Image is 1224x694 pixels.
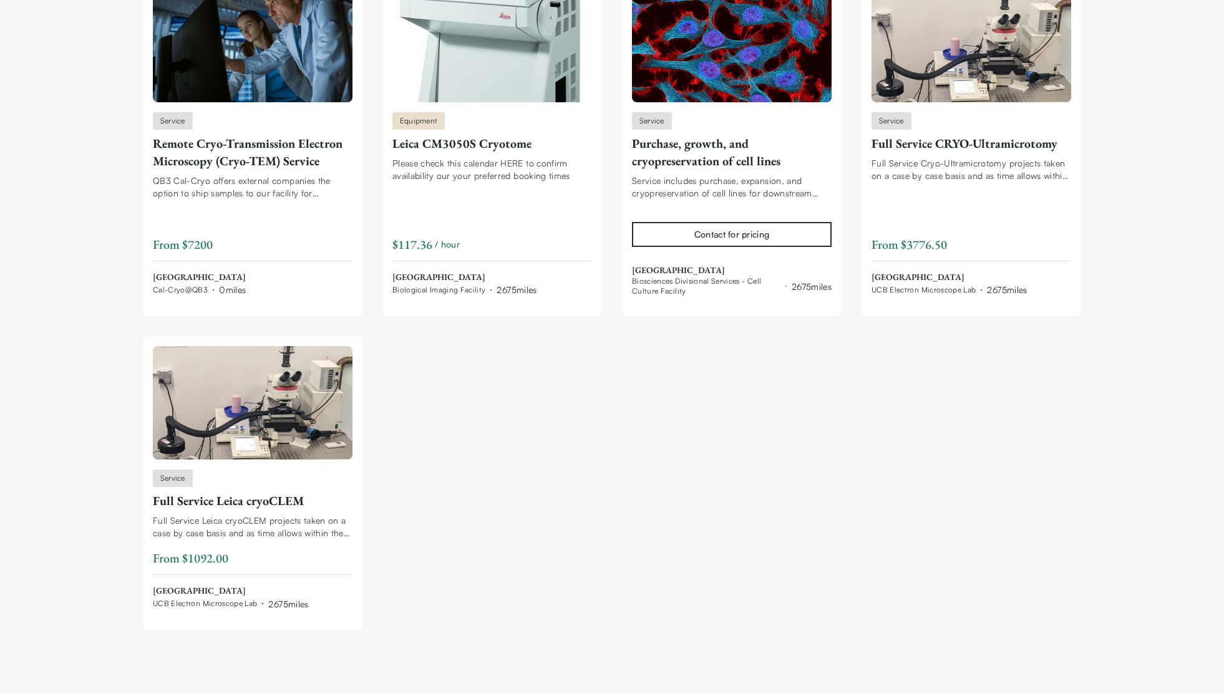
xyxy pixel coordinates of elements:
[153,175,352,200] div: QB3 Cal-Cryo offers external companies the option to ship samples to our facility for preparation...
[392,135,592,152] div: Leica CM3050S Cryotome
[160,115,185,127] span: Service
[872,236,947,253] span: From $3776.50
[153,346,352,460] img: Full Service Leica cryoCLEM
[153,585,309,597] span: [GEOGRAPHIC_DATA]
[435,238,460,251] span: / hour
[160,473,185,484] span: Service
[872,271,1027,284] span: [GEOGRAPHIC_DATA]
[153,135,352,170] div: Remote Cryo-Transmission Electron Microscopy (Cryo-TEM) Service
[153,550,228,566] span: From $1092.00
[219,283,246,296] div: 0 miles
[872,135,1071,152] div: Full Service CRYO-Ultramicrotomy
[497,283,537,296] div: 2675 miles
[632,175,832,200] div: Service includes purchase, expansion, and cryopreservation of cell lines for downstream analysis.
[153,599,257,609] span: UCB Electron Microscope Lab
[632,276,780,296] span: Biosciences Divisional Services - Cell Culture Facility
[153,514,352,539] div: Full Service Leica cryoCLEM projects taken on a case by case basis and as time allows within the ...
[268,597,308,610] div: 2675 miles
[879,115,904,127] span: Service
[153,346,352,610] a: Full Service Leica cryoCLEM ServiceFull Service Leica cryoCLEMFull Service Leica cryoCLEM project...
[632,135,832,170] div: Purchase, growth, and cryopreservation of cell lines
[153,492,352,509] div: Full Service Leica cryoCLEM
[694,228,769,241] div: Contact for pricing
[153,271,246,284] span: [GEOGRAPHIC_DATA]
[153,285,208,295] span: Cal-Cryo@QB3
[400,115,437,127] span: Equipment
[392,271,537,284] span: [GEOGRAPHIC_DATA]
[392,157,592,182] div: Please check this calendar HERE to confirm availability our your preferred booking times
[632,264,832,277] span: [GEOGRAPHIC_DATA]
[987,283,1027,296] div: 2675 miles
[392,285,485,295] span: Biological Imaging Facility
[639,115,664,127] span: Service
[792,280,832,293] div: 2675 miles
[392,236,432,253] div: $117.36
[872,157,1071,182] div: Full Service Cryo-Ultramicrotomy projects taken on a case by case basis and as time allows within...
[872,285,976,295] span: UCB Electron Microscope Lab
[153,236,213,253] span: From $7200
